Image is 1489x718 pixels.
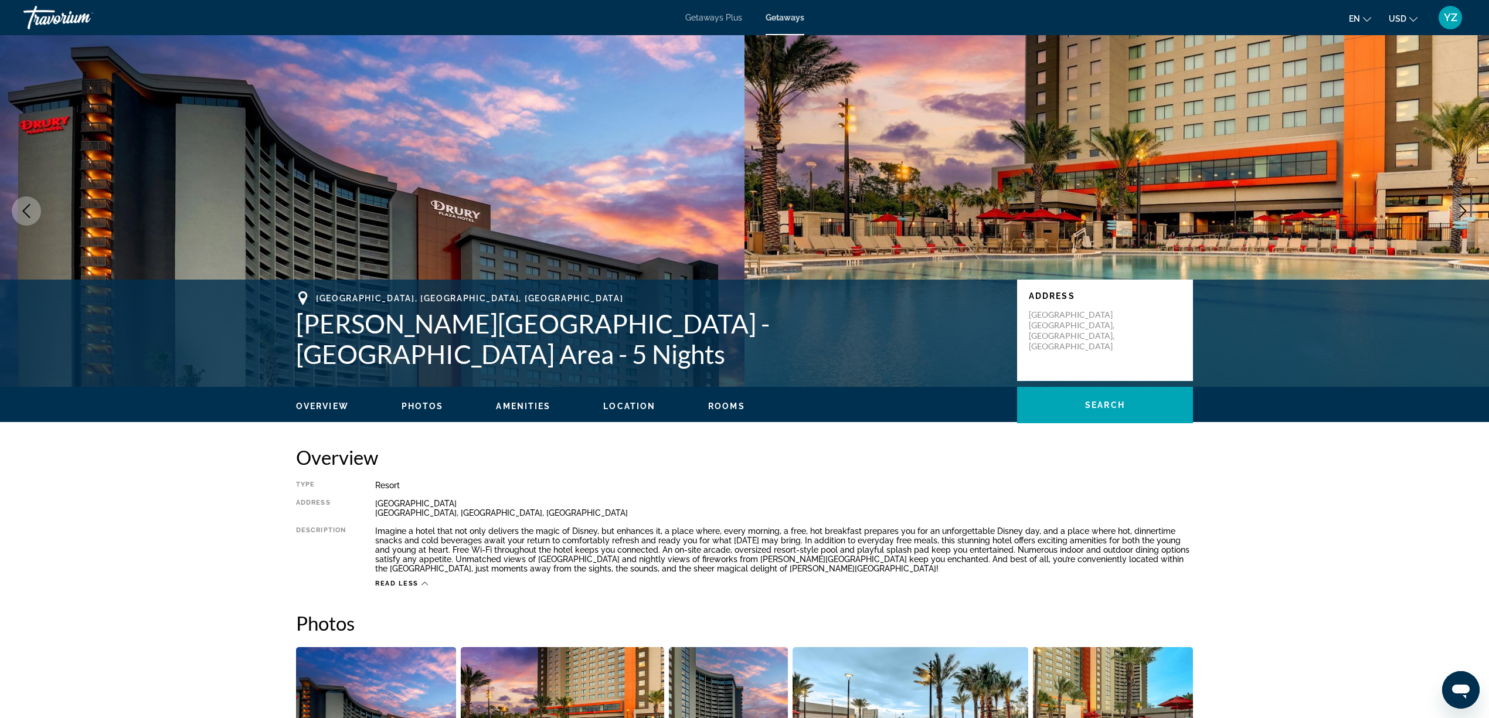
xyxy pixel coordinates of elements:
[1029,309,1123,352] p: [GEOGRAPHIC_DATA] [GEOGRAPHIC_DATA], [GEOGRAPHIC_DATA], [GEOGRAPHIC_DATA]
[1442,671,1480,709] iframe: Button to launch messaging window
[375,526,1193,573] div: Imagine a hotel that not only delivers the magic of Disney, but enhances it, a place where, every...
[316,294,623,303] span: [GEOGRAPHIC_DATA], [GEOGRAPHIC_DATA], [GEOGRAPHIC_DATA]
[375,481,1193,490] div: Resort
[766,13,804,22] a: Getaways
[1389,10,1417,27] button: Change currency
[1349,10,1371,27] button: Change language
[1389,14,1406,23] span: USD
[708,401,745,411] button: Rooms
[296,526,346,573] div: Description
[603,401,655,411] button: Location
[1448,196,1477,226] button: Next image
[496,401,550,411] button: Amenities
[375,579,428,588] button: Read less
[1017,387,1193,423] button: Search
[1085,400,1125,410] span: Search
[1444,12,1457,23] span: YZ
[1435,5,1466,30] button: User Menu
[1029,291,1181,301] p: Address
[296,445,1193,469] h2: Overview
[296,308,1005,369] h1: [PERSON_NAME][GEOGRAPHIC_DATA] - [GEOGRAPHIC_DATA] Area - 5 Nights
[375,580,419,587] span: Read less
[685,13,742,22] a: Getaways Plus
[23,2,141,33] a: Travorium
[296,499,346,518] div: Address
[375,499,1193,518] div: [GEOGRAPHIC_DATA] [GEOGRAPHIC_DATA], [GEOGRAPHIC_DATA], [GEOGRAPHIC_DATA]
[296,481,346,490] div: Type
[402,401,444,411] button: Photos
[12,196,41,226] button: Previous image
[296,401,349,411] button: Overview
[1349,14,1360,23] span: en
[296,611,1193,635] h2: Photos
